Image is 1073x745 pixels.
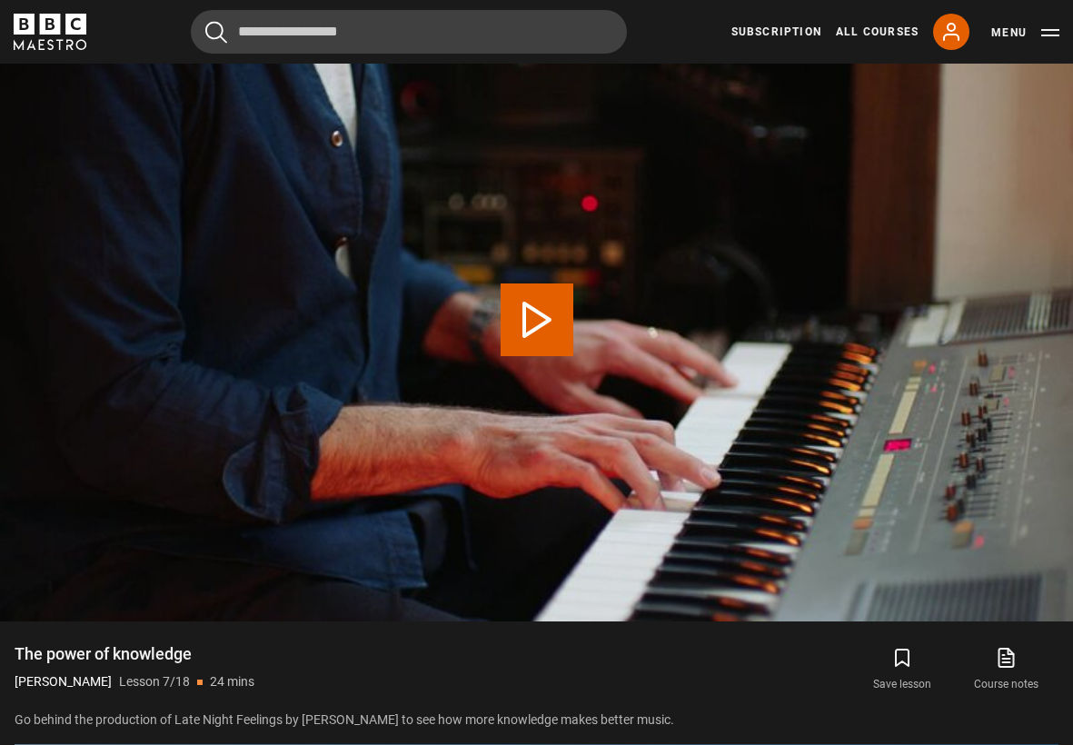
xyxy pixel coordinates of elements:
input: Search [191,10,627,54]
button: Toggle navigation [991,24,1059,42]
button: Save lesson [850,643,954,696]
p: [PERSON_NAME] [15,672,112,691]
p: Go behind the production of Late Night Feelings by [PERSON_NAME] to see how more knowledge makes ... [15,710,1058,730]
a: All Courses [836,24,919,40]
button: Play Lesson The power of knowledge [501,283,573,356]
a: Course notes [955,643,1058,696]
svg: BBC Maestro [14,14,86,50]
p: Lesson 7/18 [119,672,190,691]
button: Submit the search query [205,21,227,44]
a: Subscription [731,24,821,40]
h1: The power of knowledge [15,643,254,665]
p: 24 mins [210,672,254,691]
